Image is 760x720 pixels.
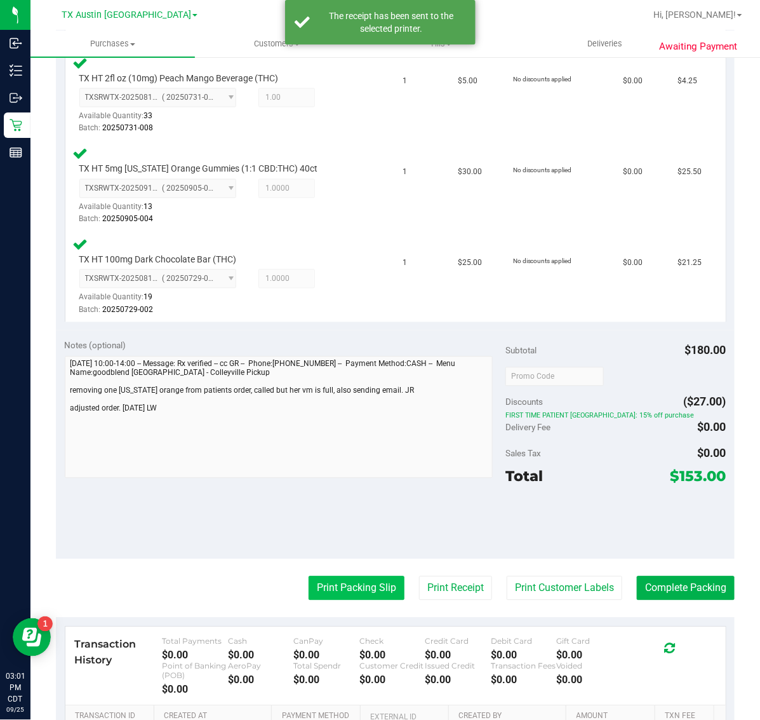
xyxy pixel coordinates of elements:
[403,166,408,179] span: 1
[30,31,195,57] a: Purchases
[623,76,643,88] span: $0.00
[10,37,22,50] inline-svg: Inbound
[507,576,622,601] button: Print Customer Labels
[425,674,491,686] div: $0.00
[294,674,360,686] div: $0.00
[425,649,491,662] div: $0.00
[144,293,153,302] span: 19
[195,31,359,57] a: Customers
[458,257,482,269] span: $25.00
[557,649,623,662] div: $0.00
[678,257,702,269] span: $21.25
[79,73,279,85] span: TX HT 2fl oz (10mg) Peach Mango Beverage (THC)
[570,38,639,50] span: Deliveries
[37,616,53,632] iframe: Resource center unread badge
[10,119,22,132] inline-svg: Retail
[294,662,360,671] div: Total Spendr
[458,76,477,88] span: $5.00
[659,39,737,54] span: Awaiting Payment
[557,637,623,646] div: Gift Card
[228,662,294,671] div: AeroPay
[144,203,153,212] span: 13
[79,306,101,315] span: Batch:
[359,662,425,671] div: Customer Credit
[505,423,550,433] span: Delivery Fee
[359,674,425,686] div: $0.00
[294,637,360,646] div: CanPay
[505,346,537,356] span: Subtotal
[698,421,726,434] span: $0.00
[678,166,702,179] span: $25.50
[425,662,491,671] div: Issued Credit
[79,215,101,224] span: Batch:
[678,76,698,88] span: $4.25
[62,10,191,20] span: TX Austin [GEOGRAPHIC_DATA]
[505,468,543,486] span: Total
[523,31,688,57] a: Deliveries
[79,254,237,266] span: TX HT 100mg Dark Chocolate Bar (THC)
[79,124,101,133] span: Batch:
[79,107,244,132] div: Available Quantity:
[294,649,360,662] div: $0.00
[359,637,425,646] div: Check
[698,447,726,460] span: $0.00
[163,684,229,696] div: $0.00
[30,38,195,50] span: Purchases
[491,674,557,686] div: $0.00
[637,576,735,601] button: Complete Packing
[513,167,572,174] span: No discounts applied
[103,215,154,224] span: 20250905-004
[163,662,229,681] div: Point of Banking (POB)
[13,618,51,656] iframe: Resource center
[403,76,408,88] span: 1
[228,674,294,686] div: $0.00
[10,64,22,77] inline-svg: Inventory
[623,166,643,179] span: $0.00
[309,576,404,601] button: Print Packing Slip
[6,705,25,714] p: 09/25
[505,367,604,386] input: Promo Code
[228,649,294,662] div: $0.00
[10,146,22,159] inline-svg: Reports
[458,166,482,179] span: $30.00
[505,412,726,421] span: FIRST TIME PATIENT [GEOGRAPHIC_DATA]: 15% off purchase
[403,257,408,269] span: 1
[10,92,22,104] inline-svg: Outbound
[65,341,126,351] span: Notes (optional)
[505,391,543,414] span: Discounts
[79,163,318,175] span: TX HT 5mg [US_STATE] Orange Gummies (1:1 CBD:THC) 40ct
[144,112,153,121] span: 33
[505,449,541,459] span: Sales Tax
[103,306,154,315] span: 20250729-002
[557,662,623,671] div: Voided
[684,395,726,409] span: ($27.00)
[196,38,359,50] span: Customers
[163,637,229,646] div: Total Payments
[513,76,572,83] span: No discounts applied
[419,576,492,601] button: Print Receipt
[491,649,557,662] div: $0.00
[228,637,294,646] div: Cash
[685,344,726,357] span: $180.00
[653,10,736,20] span: Hi, [PERSON_NAME]!
[623,257,643,269] span: $0.00
[79,289,244,313] div: Available Quantity:
[6,670,25,705] p: 03:01 PM CDT
[425,637,491,646] div: Credit Card
[513,258,572,265] span: No discounts applied
[103,124,154,133] span: 20250731-008
[79,198,244,223] div: Available Quantity:
[317,10,466,35] div: The receipt has been sent to the selected printer.
[163,649,229,662] div: $0.00
[491,637,557,646] div: Debit Card
[491,662,557,671] div: Transaction Fees
[670,468,726,486] span: $153.00
[359,649,425,662] div: $0.00
[557,674,623,686] div: $0.00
